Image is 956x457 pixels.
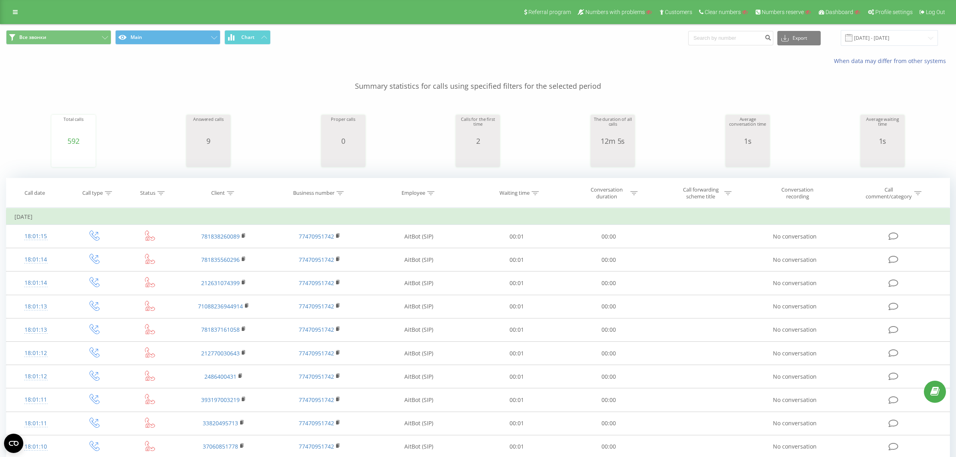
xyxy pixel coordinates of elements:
[563,225,654,248] td: 00:00
[331,117,355,137] div: Proper calls
[6,30,111,45] button: Все звонки
[299,443,334,450] a: 77470951742
[471,388,563,412] td: 00:01
[299,349,334,357] a: 77470951742
[773,256,817,263] span: No conversation
[563,412,654,435] td: 00:00
[6,209,950,225] td: [DATE]
[140,190,155,197] div: Status
[679,186,722,200] div: Call forwarding scheme title
[563,342,654,365] td: 00:00
[773,302,817,310] span: No conversation
[773,396,817,404] span: No conversation
[367,365,471,388] td: AitBot (SIP)
[471,271,563,295] td: 00:01
[204,373,236,380] a: 2486400431
[14,252,57,267] div: 18:01:14
[471,365,563,388] td: 00:01
[14,392,57,408] div: 18:01:11
[563,388,654,412] td: 00:00
[593,137,633,145] div: 12m 5s
[299,302,334,310] a: 77470951742
[201,396,240,404] a: 393197003219
[299,419,334,427] a: 77470951742
[299,396,334,404] a: 77470951742
[299,326,334,333] a: 77470951742
[471,295,563,318] td: 00:01
[926,9,945,15] span: Log Out
[367,248,471,271] td: AitBot (SIP)
[585,186,628,200] div: Conversation duration
[201,349,240,357] a: 212770030643
[14,275,57,291] div: 18:01:14
[773,373,817,380] span: No conversation
[773,279,817,287] span: No conversation
[193,117,223,137] div: Answered calls
[14,439,57,455] div: 18:01:10
[471,248,563,271] td: 00:01
[471,225,563,248] td: 00:01
[773,419,817,427] span: No conversation
[728,137,768,145] div: 1s
[241,35,255,40] span: Chart
[563,295,654,318] td: 00:00
[773,349,817,357] span: No conversation
[563,248,654,271] td: 00:00
[82,190,103,197] div: Call type
[201,233,240,240] a: 781838260089
[14,345,57,361] div: 18:01:12
[299,256,334,263] a: 77470951742
[862,117,903,137] div: Average waiting time
[862,137,903,145] div: 1s
[367,225,471,248] td: AitBot (SIP)
[771,186,824,200] div: Conversation recording
[471,342,563,365] td: 00:01
[299,373,334,380] a: 77470951742
[563,318,654,341] td: 00:00
[777,31,821,45] button: Export
[203,419,238,427] a: 33820495713
[705,9,741,15] span: Clear numbers
[528,9,571,15] span: Referral program
[593,117,633,137] div: The duration of all calls
[293,190,334,197] div: Business number
[826,9,853,15] span: Dashboard
[14,228,57,244] div: 18:01:15
[865,186,912,200] div: Call comment/category
[367,271,471,295] td: AitBot (SIP)
[773,233,817,240] span: No conversation
[14,369,57,384] div: 18:01:12
[471,318,563,341] td: 00:01
[834,57,950,65] a: When data may differ from other systems
[773,326,817,333] span: No conversation
[458,137,498,145] div: 2
[299,233,334,240] a: 77470951742
[499,190,530,197] div: Waiting time
[201,279,240,287] a: 212631074399
[6,65,950,92] p: Summary statistics for calls using specified filters for the selected period
[458,117,498,137] div: Calls for the first time
[367,318,471,341] td: AitBot (SIP)
[367,342,471,365] td: AitBot (SIP)
[402,190,425,197] div: Employee
[63,137,84,145] div: 592
[203,443,238,450] a: 37060851778
[665,9,692,15] span: Customers
[4,434,23,453] button: Open CMP widget
[367,295,471,318] td: AitBot (SIP)
[14,322,57,338] div: 18:01:13
[728,117,768,137] div: Average conversation time
[367,388,471,412] td: AitBot (SIP)
[224,30,271,45] button: Chart
[19,34,46,41] span: Все звонки
[193,137,223,145] div: 9
[563,271,654,295] td: 00:00
[201,326,240,333] a: 781837161058
[331,137,355,145] div: 0
[198,302,243,310] a: 71088236944914
[367,412,471,435] td: AitBot (SIP)
[63,117,84,137] div: Total calls
[563,365,654,388] td: 00:00
[14,416,57,431] div: 18:01:11
[24,190,45,197] div: Call date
